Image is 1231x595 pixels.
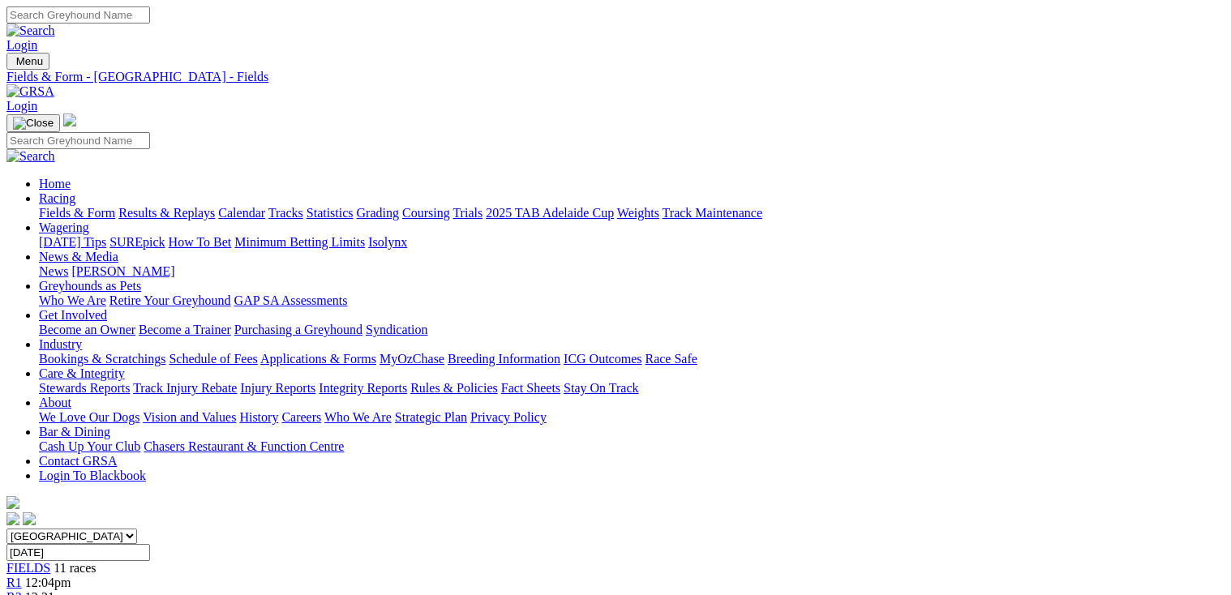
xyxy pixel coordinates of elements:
[39,381,130,395] a: Stewards Reports
[6,70,1225,84] a: Fields & Form - [GEOGRAPHIC_DATA] - Fields
[6,496,19,509] img: logo-grsa-white.png
[6,99,37,113] a: Login
[281,410,321,424] a: Careers
[118,206,215,220] a: Results & Replays
[234,235,365,249] a: Minimum Betting Limits
[39,250,118,263] a: News & Media
[71,264,174,278] a: [PERSON_NAME]
[240,381,315,395] a: Injury Reports
[234,323,362,336] a: Purchasing a Greyhound
[6,53,49,70] button: Toggle navigation
[39,279,141,293] a: Greyhounds as Pets
[486,206,614,220] a: 2025 TAB Adelaide Cup
[144,439,344,453] a: Chasers Restaurant & Function Centre
[39,177,71,190] a: Home
[6,6,150,24] input: Search
[169,235,232,249] a: How To Bet
[470,410,547,424] a: Privacy Policy
[39,366,125,380] a: Care & Integrity
[6,576,22,589] a: R1
[39,425,110,439] a: Bar & Dining
[395,410,467,424] a: Strategic Plan
[234,293,348,307] a: GAP SA Assessments
[13,117,54,130] img: Close
[564,352,641,366] a: ICG Outcomes
[260,352,376,366] a: Applications & Forms
[6,38,37,52] a: Login
[39,454,117,468] a: Contact GRSA
[39,264,68,278] a: News
[324,410,392,424] a: Who We Are
[501,381,560,395] a: Fact Sheets
[453,206,483,220] a: Trials
[6,544,150,561] input: Select date
[39,293,1225,308] div: Greyhounds as Pets
[357,206,399,220] a: Grading
[39,381,1225,396] div: Care & Integrity
[39,469,146,482] a: Login To Blackbook
[366,323,427,336] a: Syndication
[39,206,115,220] a: Fields & Form
[39,439,1225,454] div: Bar & Dining
[6,132,150,149] input: Search
[39,396,71,409] a: About
[39,410,1225,425] div: About
[39,323,135,336] a: Become an Owner
[39,323,1225,337] div: Get Involved
[368,235,407,249] a: Isolynx
[39,206,1225,220] div: Racing
[133,381,237,395] a: Track Injury Rebate
[39,410,139,424] a: We Love Our Dogs
[239,410,278,424] a: History
[6,24,55,38] img: Search
[39,293,106,307] a: Who We Are
[410,381,498,395] a: Rules & Policies
[143,410,236,424] a: Vision and Values
[109,293,231,307] a: Retire Your Greyhound
[54,561,96,575] span: 11 races
[6,149,55,164] img: Search
[6,114,60,132] button: Toggle navigation
[63,113,76,126] img: logo-grsa-white.png
[663,206,762,220] a: Track Maintenance
[617,206,659,220] a: Weights
[448,352,560,366] a: Breeding Information
[39,191,75,205] a: Racing
[6,84,54,99] img: GRSA
[6,561,50,575] a: FIELDS
[139,323,231,336] a: Become a Trainer
[319,381,407,395] a: Integrity Reports
[6,512,19,525] img: facebook.svg
[39,352,1225,366] div: Industry
[218,206,265,220] a: Calendar
[39,352,165,366] a: Bookings & Scratchings
[564,381,638,395] a: Stay On Track
[23,512,36,525] img: twitter.svg
[39,264,1225,279] div: News & Media
[39,235,106,249] a: [DATE] Tips
[307,206,354,220] a: Statistics
[39,235,1225,250] div: Wagering
[380,352,444,366] a: MyOzChase
[25,576,71,589] span: 12:04pm
[39,439,140,453] a: Cash Up Your Club
[402,206,450,220] a: Coursing
[39,337,82,351] a: Industry
[169,352,257,366] a: Schedule of Fees
[39,308,107,322] a: Get Involved
[645,352,697,366] a: Race Safe
[39,220,89,234] a: Wagering
[109,235,165,249] a: SUREpick
[268,206,303,220] a: Tracks
[16,55,43,67] span: Menu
